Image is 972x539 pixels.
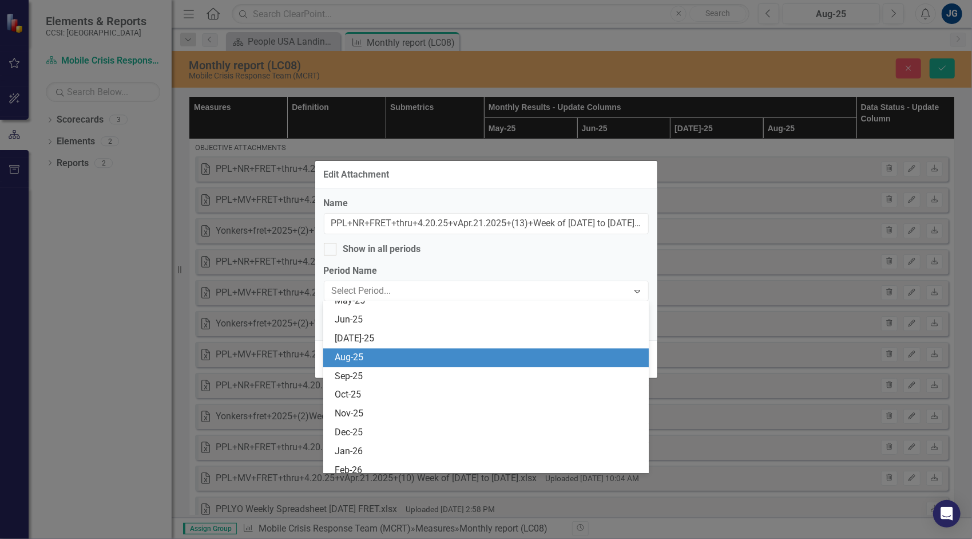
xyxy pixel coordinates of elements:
[335,332,642,345] div: [DATE]-25
[324,265,649,278] label: Period Name
[324,170,390,180] div: Edit Attachment
[335,388,642,402] div: Oct-25
[324,213,649,234] input: Name
[335,294,642,308] div: May-25
[324,197,649,210] label: Name
[335,313,642,326] div: Jun-25
[335,445,642,458] div: Jan-26
[335,426,642,439] div: Dec-25
[335,407,642,420] div: Nov-25
[343,243,421,256] div: Show in all periods
[335,370,642,383] div: Sep-25
[335,464,642,477] div: Feb-26
[933,500,961,528] div: Open Intercom Messenger
[335,351,642,364] div: Aug-25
